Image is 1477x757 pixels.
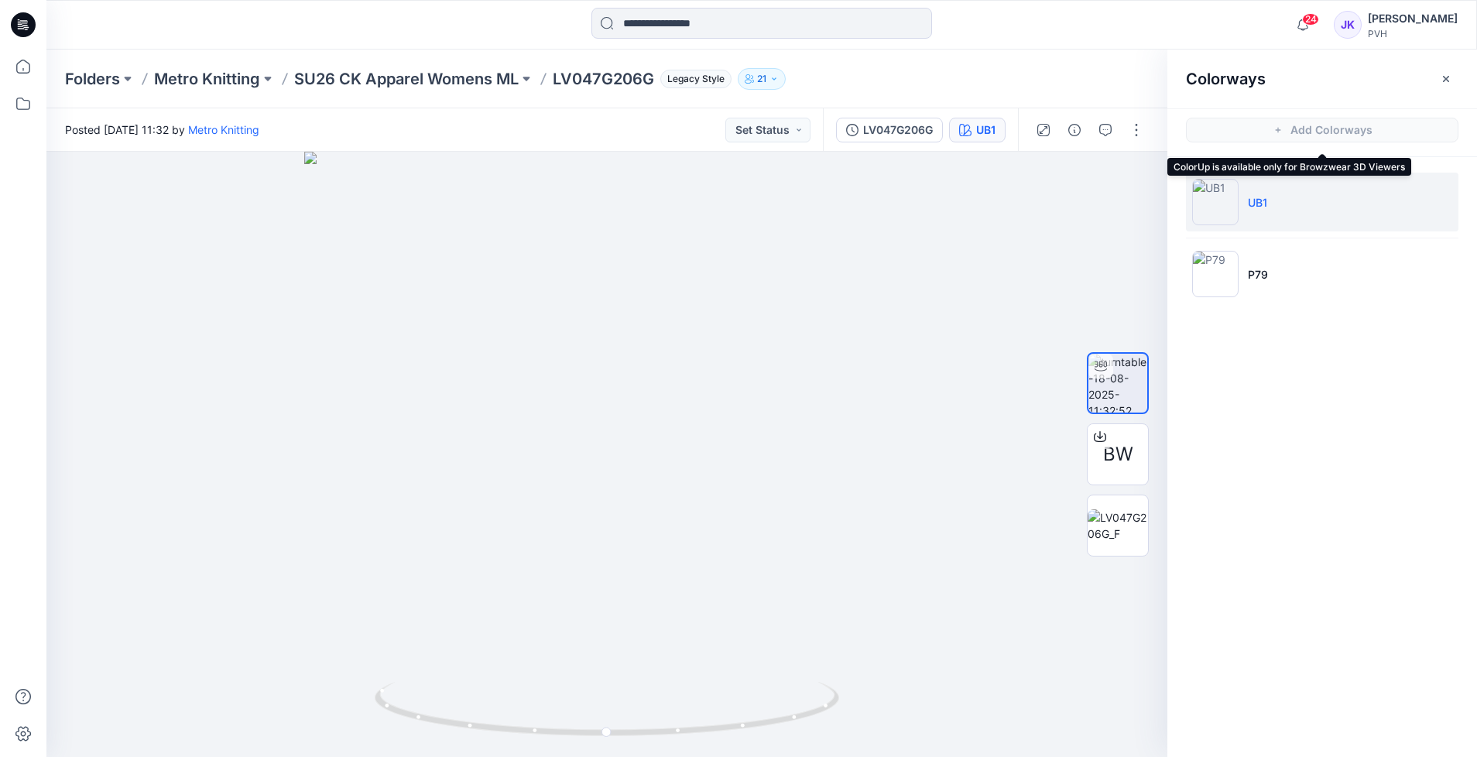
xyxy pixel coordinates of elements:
div: [PERSON_NAME] [1368,9,1458,28]
p: 21 [757,70,766,87]
img: turntable-18-08-2025-11:32:52 [1088,354,1147,413]
button: 21 [738,68,786,90]
div: UB1 [976,122,996,139]
button: Details [1062,118,1087,142]
div: LV047G206G [863,122,933,139]
span: 24 [1302,13,1319,26]
span: Posted [DATE] 11:32 by [65,122,259,138]
img: LV047G206G_F [1088,509,1148,542]
div: JK [1334,11,1362,39]
a: SU26 CK Apparel Womens ML [294,68,519,90]
img: P79 [1192,251,1239,297]
p: P79 [1248,266,1268,283]
span: Legacy Style [660,70,732,88]
button: LV047G206G [836,118,943,142]
p: UB1 [1248,194,1267,211]
a: Metro Knitting [154,68,260,90]
a: Folders [65,68,120,90]
img: UB1 [1192,179,1239,225]
button: Legacy Style [654,68,732,90]
div: PVH [1368,28,1458,39]
h2: Colorways [1186,70,1266,88]
a: Metro Knitting [188,123,259,136]
p: LV047G206G [553,68,654,90]
button: UB1 [949,118,1006,142]
span: BW [1103,440,1133,468]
